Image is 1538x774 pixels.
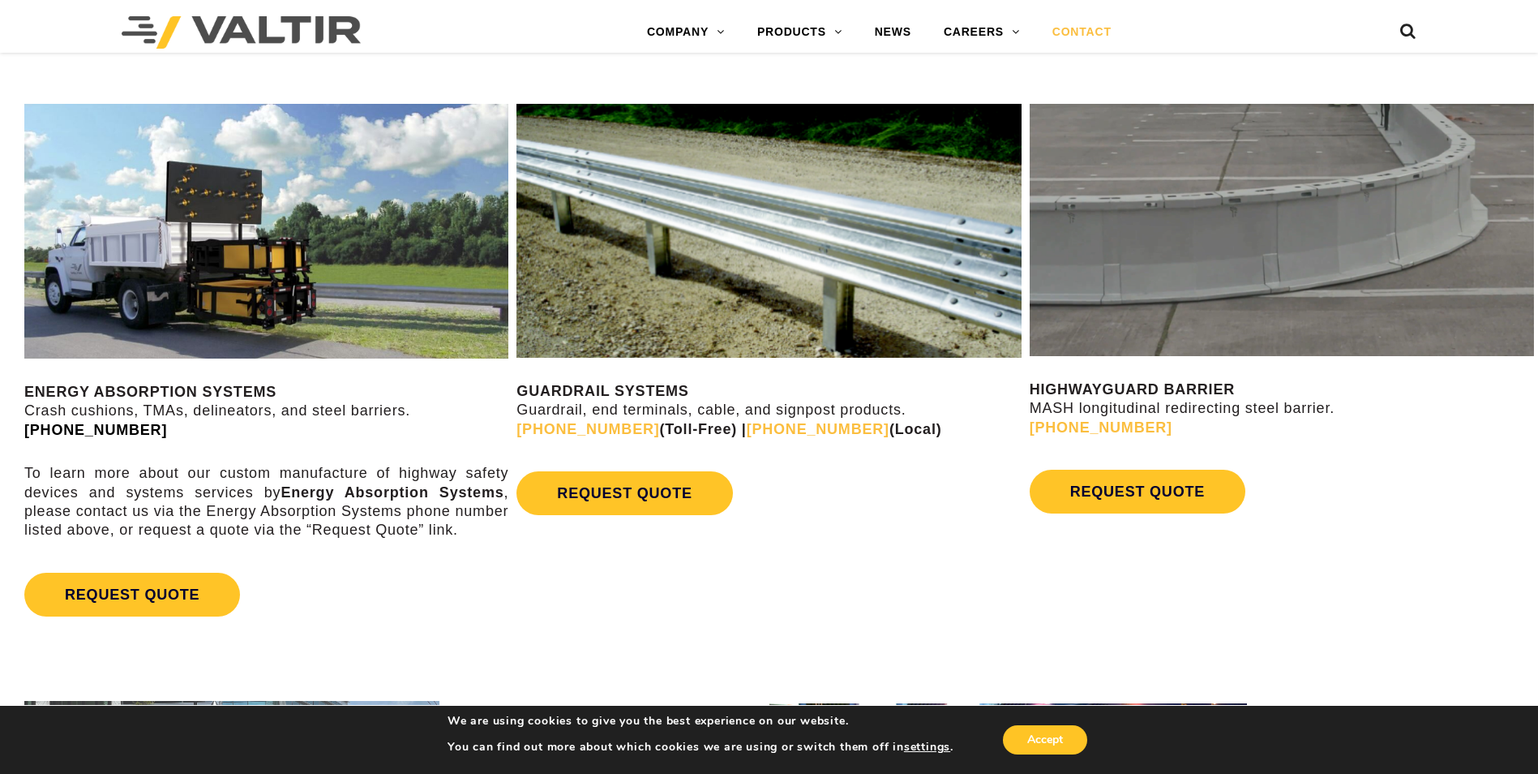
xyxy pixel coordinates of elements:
p: We are using cookies to give you the best experience on our website. [448,714,953,729]
strong: ENERGY ABSORPTION SYSTEMS [24,384,276,400]
button: Accept [1003,725,1087,755]
p: Guardrail, end terminals, cable, and signpost products. [516,382,1021,439]
p: MASH longitudinal redirecting steel barrier. [1030,381,1534,437]
strong: HIGHWAYGUARD BARRIER [1030,381,1235,398]
img: SS180M Contact Us Page Image [24,104,508,359]
strong: Energy Absorption Systems [281,484,503,501]
strong: (Toll-Free) | (Local) [516,421,941,437]
button: settings [904,740,950,755]
img: Guardrail Contact Us Page Image [516,104,1021,358]
a: REQUEST QUOTE [24,573,240,617]
p: To learn more about our custom manufacture of highway safety devices and systems services by , pl... [24,464,508,540]
p: You can find out more about which cookies we are using or switch them off in . [448,740,953,755]
a: CAREERS [928,16,1036,49]
img: Radius-Barrier-Section-Highwayguard3 [1030,104,1534,356]
strong: GUARDRAIL SYSTEMS [516,383,688,399]
a: [PHONE_NUMBER] [1030,419,1172,436]
a: CONTACT [1036,16,1128,49]
img: Valtir [122,16,361,49]
a: COMPANY [631,16,741,49]
a: NEWS [859,16,928,49]
a: [PHONE_NUMBER] [24,422,167,438]
a: REQUEST QUOTE [1030,470,1245,514]
a: REQUEST QUOTE [516,471,732,515]
p: Crash cushions, TMAs, delineators, and steel barriers. [24,383,508,440]
a: [PHONE_NUMBER] [747,421,889,437]
a: [PHONE_NUMBER] [516,421,659,437]
a: PRODUCTS [741,16,859,49]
